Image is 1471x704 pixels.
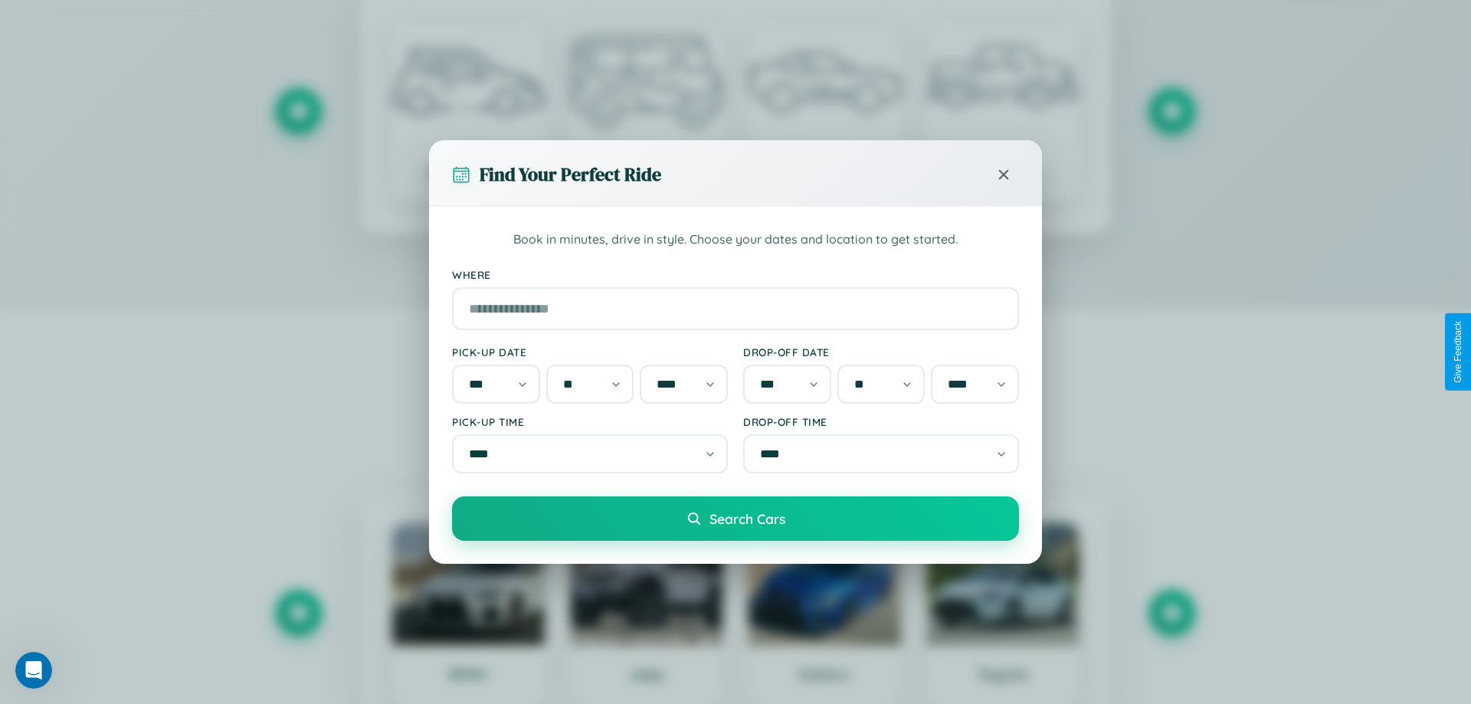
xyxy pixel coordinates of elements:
[452,230,1019,250] p: Book in minutes, drive in style. Choose your dates and location to get started.
[709,510,785,527] span: Search Cars
[743,415,1019,428] label: Drop-off Time
[743,345,1019,359] label: Drop-off Date
[452,415,728,428] label: Pick-up Time
[452,345,728,359] label: Pick-up Date
[480,162,661,187] h3: Find Your Perfect Ride
[452,496,1019,541] button: Search Cars
[452,268,1019,281] label: Where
